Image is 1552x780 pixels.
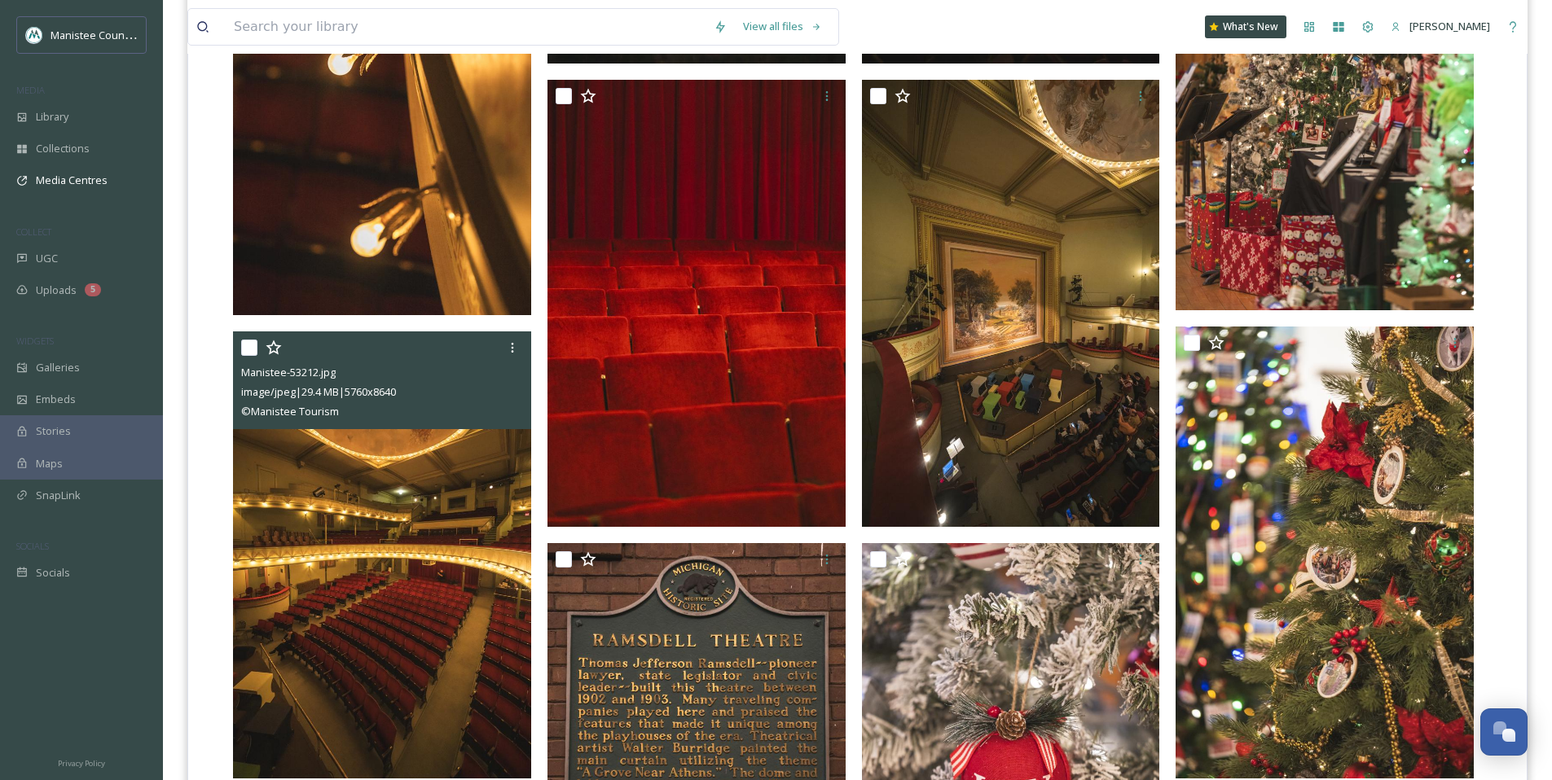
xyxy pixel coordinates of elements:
[1480,708,1528,756] button: Open Chat
[58,752,105,772] a: Privacy Policy
[16,84,45,96] span: MEDIA
[36,488,81,503] span: SnapLink
[58,758,105,769] span: Privacy Policy
[36,141,90,156] span: Collections
[36,360,80,375] span: Galleries
[16,226,51,238] span: COLLECT
[1383,11,1498,42] a: [PERSON_NAME]
[26,27,42,43] img: logo.jpeg
[241,384,396,399] span: image/jpeg | 29.4 MB | 5760 x 8640
[36,251,58,266] span: UGC
[51,27,175,42] span: Manistee County Tourism
[36,565,70,581] span: Socials
[36,109,68,125] span: Library
[1176,326,1477,778] img: Manistee-53208.jpg
[547,80,846,527] img: Manistee-53211.jpg
[1409,19,1490,33] span: [PERSON_NAME]
[226,9,706,45] input: Search your library
[241,404,339,418] span: © Manistee Tourism
[16,540,49,552] span: SOCIALS
[735,11,830,42] a: View all files
[233,331,531,778] img: Manistee-53212.jpg
[1205,15,1286,38] a: What's New
[16,335,54,347] span: WIDGETS
[85,283,101,296] div: 5
[241,365,336,379] span: Manistee-53212.jpg
[862,80,1160,527] img: Manistee-53215.jpg
[36,456,63,471] span: Maps
[36,392,76,407] span: Embeds
[36,173,108,188] span: Media Centres
[36,283,77,298] span: Uploads
[36,423,71,439] span: Stories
